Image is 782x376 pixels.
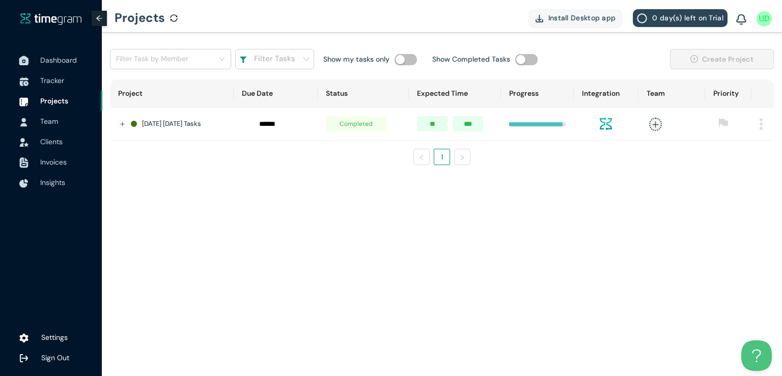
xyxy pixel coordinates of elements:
img: ProjectIcon [19,97,29,106]
h1: Show Completed Tasks [432,53,510,65]
span: sync [170,14,178,22]
span: Insights [40,178,65,187]
button: right [454,149,470,165]
span: Install Desktop app [548,12,616,23]
img: BellIcon [736,14,746,25]
span: Projects [40,96,68,105]
span: Sign Out [41,353,69,362]
img: InvoiceIcon [19,138,29,147]
span: down [302,56,310,63]
img: DashboardIcon [19,56,29,66]
h1: [DATE] [DATE] Tasks [142,119,201,129]
span: flag [718,118,729,128]
button: 0 day(s) left on Trial [633,9,728,27]
img: InsightsIcon [19,179,29,188]
th: Expected Time [409,79,500,108]
span: 0 day(s) left on Trial [652,12,723,23]
th: Progress [501,79,574,108]
th: Status [318,79,409,108]
th: Integration [574,79,638,108]
a: 1 [434,149,450,165]
span: Settings [41,333,68,342]
span: right [459,154,465,160]
th: Due Date [234,79,318,108]
h1: Filter Tasks [254,53,295,65]
img: timegram [20,13,81,25]
a: timegram [20,12,81,25]
li: Previous Page [413,149,430,165]
h1: Projects [115,3,165,33]
th: Team [638,79,706,108]
button: Install Desktop app [528,9,623,27]
span: Dashboard [40,56,77,65]
img: TimeTrackerIcon [19,77,29,86]
span: arrow-left [96,15,103,22]
iframe: Toggle Customer Support [741,340,772,371]
span: plus [649,118,662,130]
img: integration [600,118,612,130]
div: [DATE] [DATE] Tasks [131,119,226,129]
img: UserIcon [19,118,29,127]
span: Invoices [40,157,67,167]
button: Expand row [119,120,127,128]
img: settings.78e04af822cf15d41b38c81147b09f22.svg [19,333,29,343]
img: logOut.ca60ddd252d7bab9102ea2608abe0238.svg [19,354,29,363]
li: Next Page [454,149,470,165]
span: completed [326,116,387,131]
span: Clients [40,137,63,146]
button: plus-circleCreate Project [670,49,774,69]
img: DownloadApp [536,15,543,22]
img: filterIcon [239,57,247,64]
th: Priority [705,79,751,108]
span: Tracker [40,76,64,85]
img: InvoiceIcon [19,157,29,168]
span: Team [40,117,58,126]
th: Project [110,79,234,108]
img: MenuIcon.83052f96084528689178504445afa2f4.svg [760,118,763,130]
img: UserIcon [757,11,772,26]
button: left [413,149,430,165]
h1: Show my tasks only [323,53,389,65]
span: left [418,154,425,160]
